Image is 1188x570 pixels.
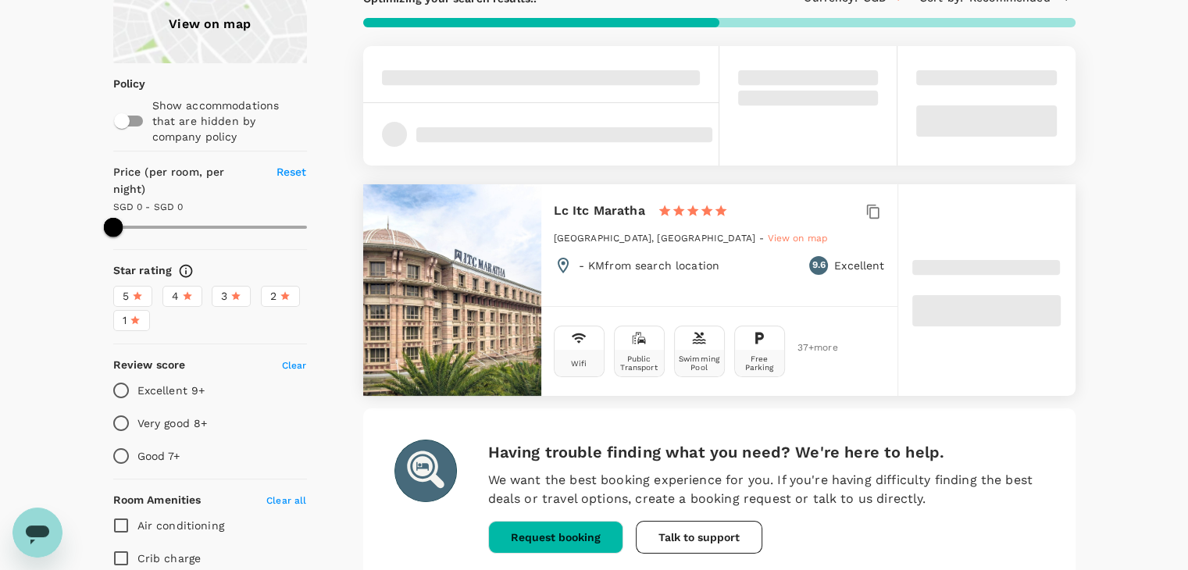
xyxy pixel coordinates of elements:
[113,492,202,509] h6: Room Amenities
[579,258,720,273] p: - KM from search location
[178,263,194,279] svg: Star ratings are awarded to properties to represent the quality of services, facilities, and amen...
[812,258,825,273] span: 9.6
[137,552,202,565] span: Crib charge
[113,262,173,280] h6: Star rating
[282,360,307,371] span: Clear
[554,233,755,244] span: [GEOGRAPHIC_DATA], [GEOGRAPHIC_DATA]
[266,495,306,506] span: Clear all
[113,76,123,91] p: Policy
[270,288,276,305] span: 2
[834,258,884,273] p: Excellent
[221,288,227,305] span: 3
[276,166,307,178] span: Reset
[554,200,645,222] h6: Lc Itc Maratha
[636,521,762,554] button: Talk to support
[618,354,661,372] div: Public Transport
[113,201,184,212] span: SGD 0 - SGD 0
[137,415,208,431] p: Very good 8+
[113,164,259,198] h6: Price (per room, per night)
[767,231,828,244] a: View on map
[137,519,224,532] span: Air conditioning
[137,448,180,464] p: Good 7+
[113,357,186,374] h6: Review score
[137,383,205,398] p: Excellent 9+
[152,98,305,144] p: Show accommodations that are hidden by company policy
[123,312,127,329] span: 1
[678,354,721,372] div: Swimming Pool
[767,233,828,244] span: View on map
[488,471,1044,508] p: We want the best booking experience for you. If you're having difficulty finding the best deals o...
[797,343,821,353] span: 37 + more
[12,508,62,558] iframe: Button to launch messaging window
[571,359,587,368] div: Wifi
[488,521,623,554] button: Request booking
[123,288,129,305] span: 5
[759,233,767,244] span: -
[488,440,1044,465] h6: Having trouble finding what you need? We're here to help.
[172,288,179,305] span: 4
[738,354,781,372] div: Free Parking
